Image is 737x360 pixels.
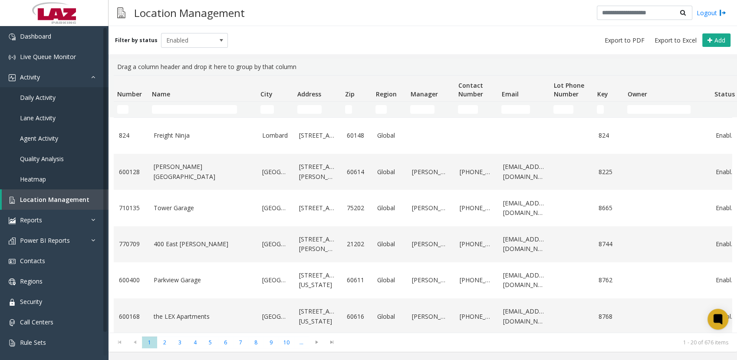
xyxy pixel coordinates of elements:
[324,337,339,349] span: Go to the last page
[152,90,170,98] span: Name
[503,271,545,290] a: [EMAIL_ADDRESS][DOMAIN_NAME]
[262,203,289,213] a: [GEOGRAPHIC_DATA]
[119,312,143,321] a: 600168
[20,134,58,142] span: Agent Activity
[458,105,478,114] input: Contact Number Filter
[9,54,16,61] img: 'icon'
[2,189,109,210] a: Location Management
[20,155,64,163] span: Quality Analysis
[260,105,274,114] input: City Filter
[299,271,336,290] a: [STREET_ADDRESS][US_STATE]
[188,337,203,348] span: Page 4
[119,167,143,177] a: 600128
[498,102,550,117] td: Email Filter
[297,90,321,98] span: Address
[119,239,143,249] a: 770709
[347,312,367,321] a: 60616
[347,131,367,140] a: 60148
[262,239,289,249] a: [GEOGRAPHIC_DATA]
[294,102,342,117] td: Address Filter
[501,105,530,114] input: Email Filter
[142,337,157,348] span: Page 1
[342,102,372,117] td: Zip Filter
[154,312,252,321] a: the LEX Apartments
[20,114,56,122] span: Lane Activity
[375,105,387,114] input: Region Filter
[119,131,143,140] a: 824
[262,275,289,285] a: [GEOGRAPHIC_DATA]
[20,216,42,224] span: Reports
[460,312,493,321] a: [PHONE_NUMBER]
[599,239,619,249] a: 8744
[114,102,148,117] td: Number Filter
[299,307,336,326] a: [STREET_ADDRESS][US_STATE]
[347,203,367,213] a: 75202
[347,167,367,177] a: 60614
[377,167,401,177] a: Global
[20,32,51,40] span: Dashboard
[599,312,619,321] a: 8768
[20,338,46,347] span: Rule Sets
[377,239,401,249] a: Global
[714,36,725,44] span: Add
[172,337,188,348] span: Page 3
[412,275,449,285] a: [PERSON_NAME]
[161,33,214,47] span: Enabled
[9,278,16,285] img: 'icon'
[154,162,252,182] a: [PERSON_NAME][GEOGRAPHIC_DATA]
[9,319,16,326] img: 'icon'
[377,131,401,140] a: Global
[627,105,691,114] input: Owner Filter
[294,337,309,348] span: Page 11
[410,90,438,98] span: Manager
[460,275,493,285] a: [PHONE_NUMBER]
[597,90,608,98] span: Key
[599,167,619,177] a: 8225
[109,75,737,333] div: Data table
[20,195,89,204] span: Location Management
[719,8,726,17] img: logout
[9,217,16,224] img: 'icon'
[311,339,322,346] span: Go to the next page
[412,167,449,177] a: [PERSON_NAME]
[501,90,518,98] span: Email
[20,236,70,244] span: Power BI Reports
[655,36,697,45] span: Export to Excel
[262,131,289,140] a: Lombard
[454,102,498,117] td: Contact Number Filter
[347,275,367,285] a: 60611
[503,162,545,182] a: [EMAIL_ADDRESS][DOMAIN_NAME]
[716,167,736,177] a: Enabled
[599,131,619,140] a: 824
[20,257,45,265] span: Contacts
[299,203,336,213] a: [STREET_ADDRESS]
[345,105,352,114] input: Zip Filter
[372,102,407,117] td: Region Filter
[458,81,483,98] span: Contact Number
[624,102,711,117] td: Owner Filter
[553,81,584,98] span: Lot Phone Number
[115,36,158,44] label: Filter by status
[257,102,294,117] td: City Filter
[148,102,257,117] td: Name Filter
[553,105,573,114] input: Lot Phone Number Filter
[297,105,322,114] input: Address Filter
[117,105,128,114] input: Number Filter
[203,337,218,348] span: Page 5
[218,337,233,348] span: Page 6
[263,337,279,348] span: Page 9
[117,90,142,98] span: Number
[597,105,604,114] input: Key Filter
[460,239,493,249] a: [PHONE_NUMBER]
[114,59,732,75] div: Drag a column header and drop it here to group by that column
[309,337,324,349] span: Go to the next page
[130,2,249,23] h3: Location Management
[716,131,736,140] a: Enabled
[345,90,355,98] span: Zip
[152,105,237,114] input: Name Filter
[233,337,248,348] span: Page 7
[550,102,593,117] td: Lot Phone Number Filter
[279,337,294,348] span: Page 10
[262,167,289,177] a: [GEOGRAPHIC_DATA]
[154,239,252,249] a: 400 East [PERSON_NAME]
